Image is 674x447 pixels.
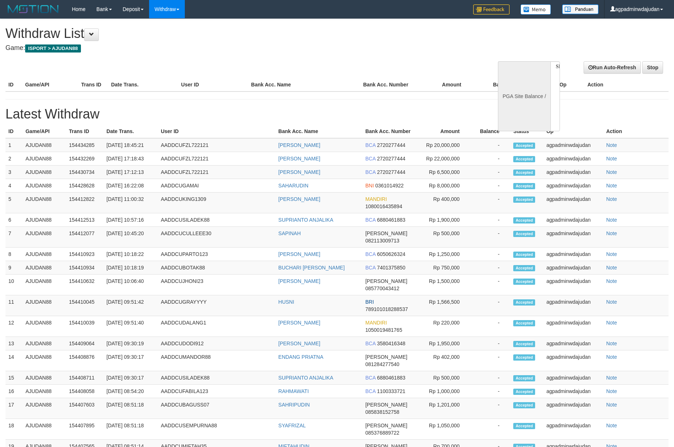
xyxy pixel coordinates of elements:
[5,44,442,52] h4: Game:
[66,179,104,193] td: 154428628
[510,125,544,138] th: Status
[23,152,66,166] td: AJUDAN88
[66,385,104,398] td: 154408058
[158,275,275,295] td: AADDCUJHONI23
[471,398,510,419] td: -
[513,279,535,285] span: Accepted
[513,252,535,258] span: Accepted
[278,278,320,284] a: [PERSON_NAME]
[606,299,617,305] a: Note
[544,350,603,371] td: agpadminwdajudan
[513,217,535,223] span: Accepted
[23,248,66,261] td: AJUDAN88
[158,248,275,261] td: AADDCUPARTO123
[513,143,535,149] span: Accepted
[420,275,471,295] td: Rp 1,500,000
[606,196,617,202] a: Note
[104,138,158,152] td: [DATE] 18:45:21
[66,166,104,179] td: 154430734
[158,385,275,398] td: AADDCUFABILA123
[420,316,471,337] td: Rp 220,000
[66,337,104,350] td: 154409064
[365,361,399,367] span: 081284277540
[365,169,375,175] span: BCA
[471,371,510,385] td: -
[544,193,603,213] td: agpadminwdajudan
[25,44,81,53] span: ISPORT > AJUDAN88
[23,125,66,138] th: Game/API
[513,375,535,381] span: Accepted
[278,169,320,175] a: [PERSON_NAME]
[278,230,301,236] a: SAPINAH
[471,385,510,398] td: -
[377,156,405,162] span: 2720277444
[513,156,535,162] span: Accepted
[5,275,23,295] td: 10
[158,295,275,316] td: AADDCUGRAYYYY
[23,350,66,371] td: AJUDAN88
[66,261,104,275] td: 154410934
[471,295,510,316] td: -
[471,248,510,261] td: -
[104,152,158,166] td: [DATE] 17:18:43
[606,402,617,408] a: Note
[365,354,407,360] span: [PERSON_NAME]
[278,354,323,360] a: ENDANG PRIATNA
[5,213,23,227] td: 6
[375,183,404,188] span: 0361014922
[420,371,471,385] td: Rp 500,000
[278,265,345,271] a: BUCHARI [PERSON_NAME]
[278,156,320,162] a: [PERSON_NAME]
[544,295,603,316] td: agpadminwdajudan
[66,213,104,227] td: 154412513
[420,398,471,419] td: Rp 1,201,000
[420,295,471,316] td: Rp 1,566,500
[420,193,471,213] td: Rp 400,000
[544,138,603,152] td: agpadminwdajudan
[606,169,617,175] a: Note
[420,337,471,350] td: Rp 1,950,000
[158,213,275,227] td: AADDCUSILADEK88
[471,125,510,138] th: Balance
[66,193,104,213] td: 154412822
[5,193,23,213] td: 5
[471,193,510,213] td: -
[513,341,535,347] span: Accepted
[420,227,471,248] td: Rp 500,000
[472,78,523,92] th: Balance
[278,375,334,381] a: SUPRIANTO ANJALIKA
[5,107,669,121] h1: Latest Withdraw
[278,217,334,223] a: SUPRIANTO ANJALIKA
[513,320,535,326] span: Accepted
[544,398,603,419] td: agpadminwdajudan
[544,275,603,295] td: agpadminwdajudan
[5,261,23,275] td: 9
[513,183,535,189] span: Accepted
[158,227,275,248] td: AADDCUCULLEEE30
[513,299,535,306] span: Accepted
[5,419,23,440] td: 18
[158,179,275,193] td: AADDCUGAMAI
[471,138,510,152] td: -
[544,213,603,227] td: agpadminwdajudan
[521,4,551,15] img: Button%20Memo.svg
[278,183,308,188] a: SAHARUDIN
[158,350,275,371] td: AADDCUMANDOR88
[365,265,375,271] span: BCA
[544,248,603,261] td: agpadminwdajudan
[66,227,104,248] td: 154412077
[5,295,23,316] td: 11
[278,388,309,394] a: RAHMAWATI
[23,385,66,398] td: AJUDAN88
[104,419,158,440] td: [DATE] 08:51:18
[22,78,78,92] th: Game/API
[471,275,510,295] td: -
[5,398,23,419] td: 17
[5,337,23,350] td: 13
[5,350,23,371] td: 14
[420,248,471,261] td: Rp 1,250,000
[420,213,471,227] td: Rp 1,900,000
[416,78,472,92] th: Amount
[513,389,535,395] span: Accepted
[365,217,375,223] span: BCA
